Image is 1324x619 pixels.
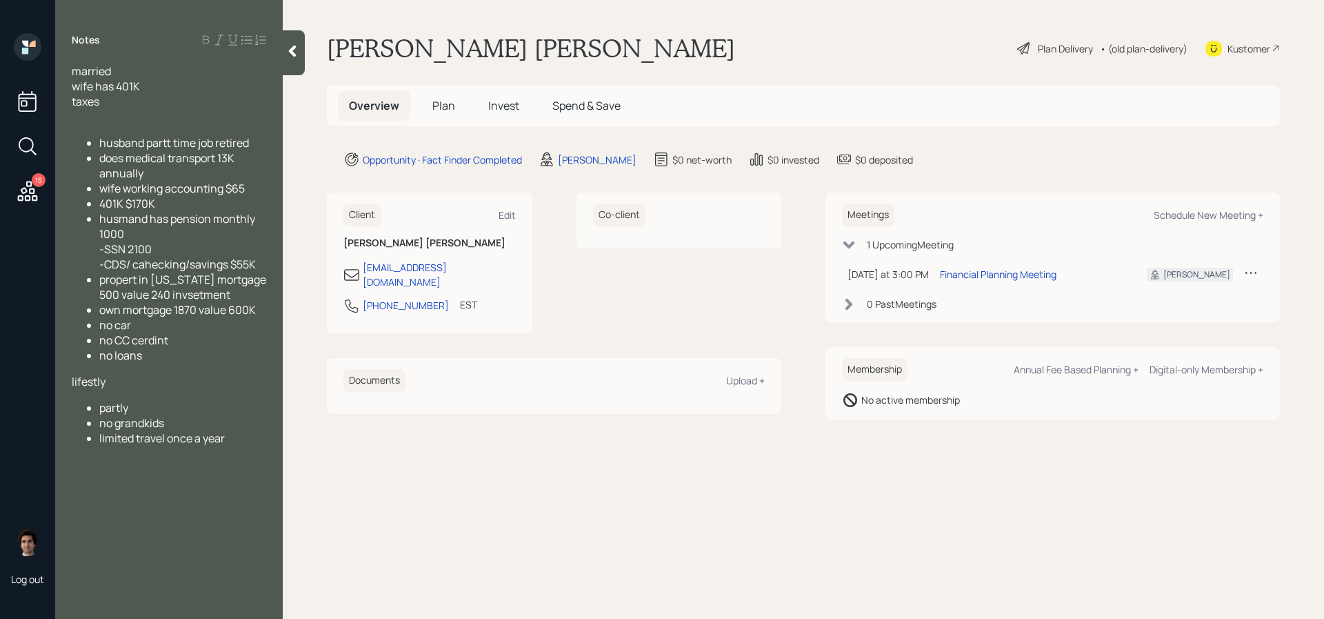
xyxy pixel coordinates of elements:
div: Annual Fee Based Planning + [1014,363,1139,376]
span: husmand has pension monthly 1000 -SSN 2100 -CDS/ cahecking/savings $55K [99,211,257,272]
label: Notes [72,33,100,47]
div: 1 Upcoming Meeting [867,237,954,252]
div: Plan Delivery [1038,41,1093,56]
div: Kustomer [1227,41,1270,56]
h1: [PERSON_NAME] [PERSON_NAME] [327,33,735,63]
h6: Membership [842,358,907,381]
div: Opportunity · Fact Finder Completed [363,153,522,167]
h6: Meetings [842,204,894,226]
div: Financial Planning Meeting [940,267,1056,282]
div: Upload + [726,374,765,387]
div: $0 invested [768,153,819,167]
h6: Co-client [593,204,645,226]
div: • (old plan-delivery) [1100,41,1187,56]
div: No active membership [861,393,960,407]
span: no CC cerdint [99,333,168,348]
div: Edit [499,208,516,222]
span: married wife has 401K taxes [72,63,140,109]
span: does medical transport 13K annually [99,150,237,181]
span: Plan [432,98,455,113]
div: EST [460,297,477,312]
div: [PERSON_NAME] [558,153,636,167]
span: 401K $170K [99,196,155,211]
div: Schedule New Meeting + [1154,208,1263,222]
h6: Documents [343,369,405,392]
div: [DATE] at 3:00 PM [847,267,929,282]
span: no loans [99,348,142,363]
div: 0 Past Meeting s [867,297,936,311]
span: own mortgage 1870 value 600K [99,302,256,317]
span: lifestly [72,374,106,389]
span: partly [99,400,128,415]
div: $0 net-worth [672,153,732,167]
span: Overview [349,98,399,113]
div: [PERSON_NAME] [1163,268,1230,281]
span: propert in [US_STATE] mortgage 500 value 240 invsetment [99,272,268,302]
div: 15 [32,173,46,187]
h6: [PERSON_NAME] [PERSON_NAME] [343,237,516,249]
div: Digital-only Membership + [1150,363,1263,376]
div: [PHONE_NUMBER] [363,298,449,313]
img: harrison-schaefer-headshot-2.png [14,529,41,556]
div: $0 deposited [855,153,913,167]
span: wife working accounting $65 [99,181,245,196]
div: [EMAIL_ADDRESS][DOMAIN_NAME] [363,260,516,289]
h6: Client [343,204,381,226]
div: Log out [11,573,44,586]
span: no car [99,317,131,333]
span: limited travel once a year [99,431,225,446]
span: Invest [488,98,519,113]
span: Spend & Save [552,98,621,113]
span: no grandkids [99,415,164,431]
span: husband partt time job retired [99,135,249,150]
